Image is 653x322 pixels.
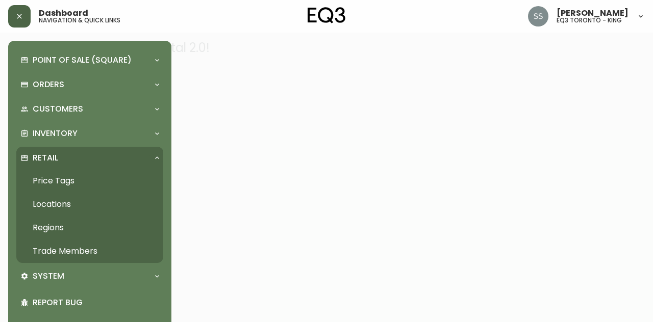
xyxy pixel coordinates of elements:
[528,6,548,26] img: f1b6f2cda6f3b51f95337c5892ce6799
[16,289,163,316] div: Report Bug
[33,152,58,164] p: Retail
[33,128,78,139] p: Inventory
[557,17,622,23] h5: eq3 toronto - king
[33,297,159,308] p: Report Bug
[16,73,163,96] div: Orders
[557,9,629,17] span: [PERSON_NAME]
[33,271,64,282] p: System
[16,239,163,263] a: Trade Members
[16,193,163,216] a: Locations
[33,103,83,115] p: Customers
[16,49,163,71] div: Point of Sale (Square)
[16,98,163,120] div: Customers
[16,169,163,193] a: Price Tags
[16,265,163,287] div: System
[33,55,132,66] p: Point of Sale (Square)
[16,216,163,239] a: Regions
[308,7,345,23] img: logo
[39,17,120,23] h5: navigation & quick links
[33,79,64,90] p: Orders
[16,122,163,145] div: Inventory
[39,9,88,17] span: Dashboard
[16,147,163,169] div: Retail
